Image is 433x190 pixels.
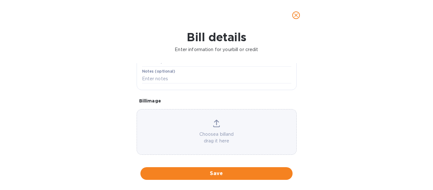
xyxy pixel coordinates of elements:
button: close [288,8,304,23]
p: Enter information for your bill or credit [5,46,428,53]
label: Notes (optional) [142,69,175,73]
p: Bill image [139,98,294,104]
button: Save [140,167,293,180]
h1: Bill details [5,30,428,44]
span: Save [145,170,288,177]
p: Choose a bill and drag it here [137,131,296,144]
input: Enter notes [142,74,291,84]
